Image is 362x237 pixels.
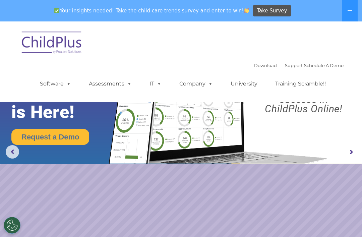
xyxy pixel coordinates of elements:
[257,5,287,17] span: Take Survey
[173,77,220,91] a: Company
[285,63,303,68] a: Support
[18,27,85,60] img: ChildPlus by Procare Solutions
[143,77,168,91] a: IT
[4,217,20,234] button: Cookies Settings
[250,67,358,114] rs-layer: Boost your productivity and streamline your success in ChildPlus Online!
[244,8,249,13] img: 👏
[11,63,127,122] rs-layer: The Future of ChildPlus is Here!
[54,8,59,13] img: ✅
[33,77,78,91] a: Software
[82,77,138,91] a: Assessments
[304,63,344,68] a: Schedule A Demo
[253,5,291,17] a: Take Survey
[11,129,89,145] a: Request a Demo
[254,63,344,68] font: |
[51,4,252,17] span: Your insights needed! Take the child care trends survey and enter to win!
[268,77,333,91] a: Training Scramble!!
[254,63,277,68] a: Download
[224,77,264,91] a: University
